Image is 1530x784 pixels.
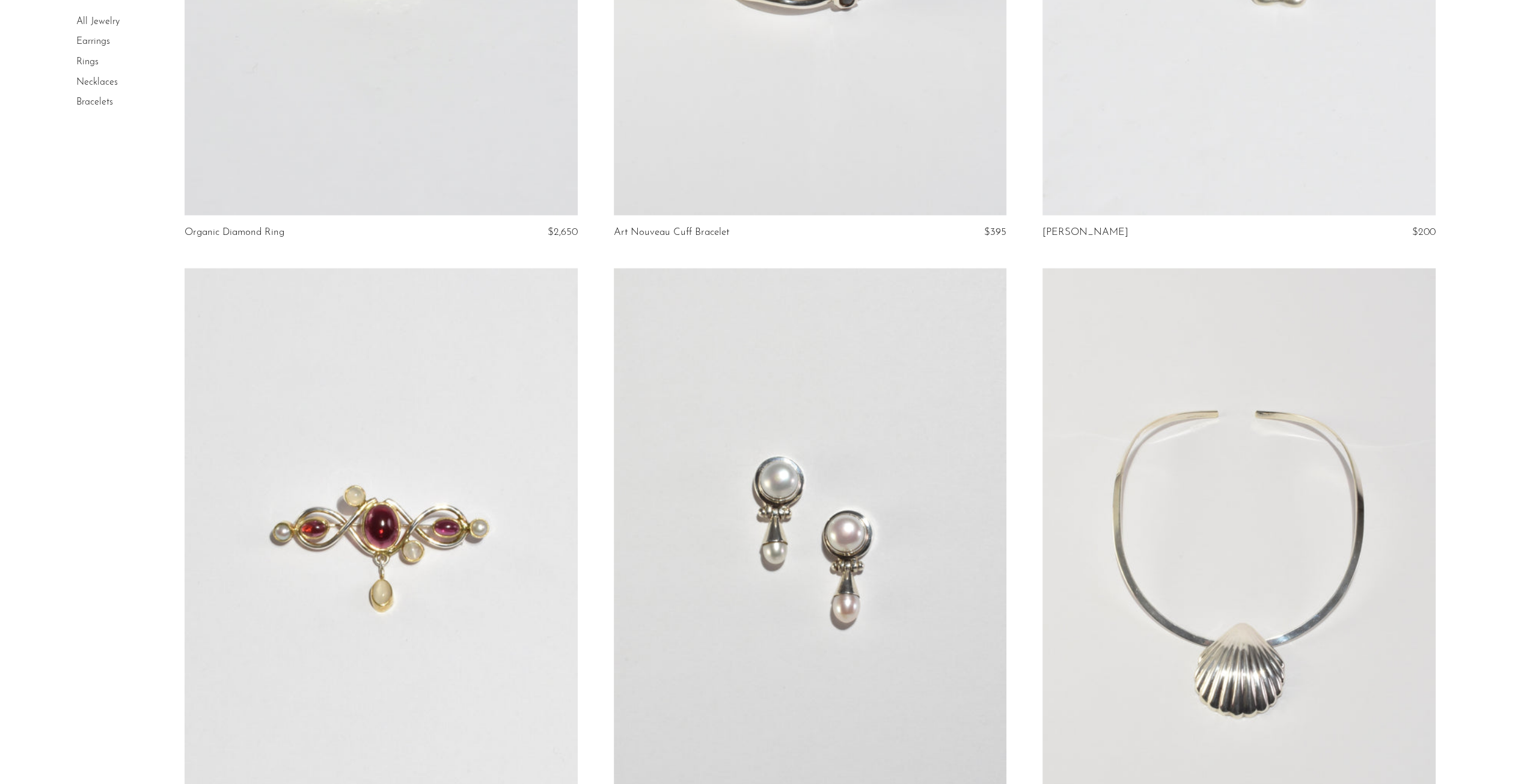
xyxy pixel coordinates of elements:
a: [PERSON_NAME] [1042,227,1128,238]
a: Rings [76,57,99,67]
a: Bracelets [76,97,113,107]
a: Organic Diamond Ring [185,227,284,238]
span: $395 [984,227,1006,237]
a: Art Nouveau Cuff Bracelet [614,227,729,238]
span: $200 [1412,227,1436,237]
a: All Jewelry [76,17,120,26]
span: $2,650 [548,227,578,237]
a: Necklaces [76,77,118,87]
a: Earrings [76,37,110,47]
